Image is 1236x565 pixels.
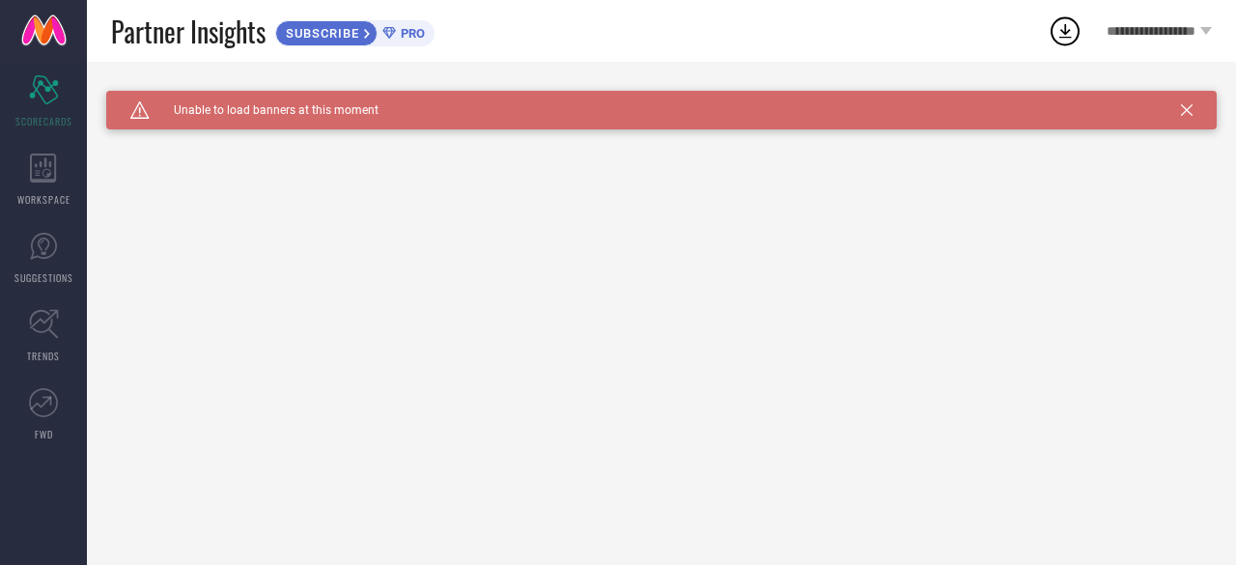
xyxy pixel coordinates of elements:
span: FWD [35,427,53,441]
span: Unable to load banners at this moment [150,103,379,117]
span: SCORECARDS [15,114,72,128]
span: PRO [396,26,425,41]
a: SUBSCRIBEPRO [275,15,435,46]
span: SUGGESTIONS [14,270,73,285]
span: TRENDS [27,349,60,363]
span: WORKSPACE [17,192,70,207]
span: Partner Insights [111,12,266,51]
div: Unable to load filters at this moment. Please try later. [106,91,1217,106]
span: SUBSCRIBE [276,26,364,41]
div: Open download list [1048,14,1082,48]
